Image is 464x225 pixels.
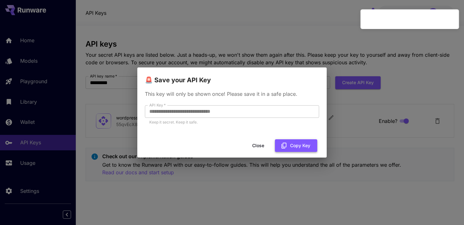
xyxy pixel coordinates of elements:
[137,67,327,85] h2: 🚨 Save your API Key
[244,139,272,152] button: Close
[275,139,317,152] button: Copy Key
[149,102,166,108] label: API Key
[149,119,315,125] p: Keep it secret. Keep it safe.
[145,90,319,98] p: This key will only be shown once! Please save it in a safe place.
